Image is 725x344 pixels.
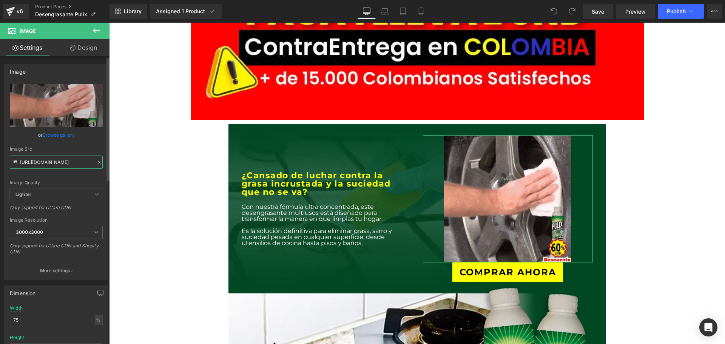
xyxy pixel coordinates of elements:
p: Con nuestra fórmula ultra concentrada, este desengrasante multiusos está diseñado para transforma... [133,181,302,199]
div: Only support for UCare CDN and Shopify CDN [10,243,103,260]
input: Link [10,156,103,169]
div: Open Intercom Messenger [699,318,717,336]
div: v6 [15,6,25,16]
span: Image [20,28,36,34]
a: Desktop [358,4,376,19]
div: Image Src [10,147,103,152]
a: Tablet [394,4,412,19]
a: Laptop [376,4,394,19]
h2: ¿Cansado de luchar contra la grasa incrustada y la suciedad que no se va? [133,149,302,174]
span: COMPRAR AHORA [357,244,440,255]
input: auto [10,314,103,326]
div: Width [10,305,23,311]
div: Image [10,64,26,75]
button: Publish [658,4,704,19]
button: More [707,4,722,19]
span: Save [592,8,604,15]
a: v6 [3,4,29,19]
button: Redo [565,4,580,19]
span: Library [124,8,142,15]
a: Design [56,39,111,56]
b: Lighter [15,191,31,197]
span: Preview [625,8,646,15]
a: Product Pages [35,4,110,10]
a: New Library [110,4,147,19]
a: Browse gallery [43,128,75,142]
div: Image Resolution [10,218,103,223]
span: Publish [667,8,686,14]
button: Undo [546,4,561,19]
a: COMPRAR AHORA [351,241,446,258]
span: Desengrasante Pulix [35,11,87,17]
p: More settings [40,267,70,274]
div: Height [10,335,24,340]
div: % [95,315,102,325]
div: or [10,131,103,139]
button: More settings [5,262,108,279]
a: Mobile [412,4,430,19]
div: Dimension [10,286,36,296]
div: Assigned 1 Product [156,8,216,15]
div: Only support for UCare CDN [10,205,103,216]
div: Image Quality [10,180,103,185]
a: Preview [616,4,655,19]
p: Es la solución definitiva para eliminar grasa, sarro y suciedad pesada en cualquier superficie, d... [133,205,302,224]
b: 3000x3000 [16,229,43,235]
